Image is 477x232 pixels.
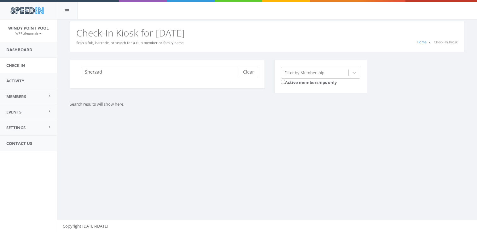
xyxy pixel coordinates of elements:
span: Settings [6,125,26,130]
div: Filter by Membership [284,69,324,75]
label: Active memberships only [281,79,337,86]
span: Windy Point Pool [8,25,49,31]
small: WPPLifeguards [15,31,42,36]
input: Search a name to check in [81,67,244,77]
small: Scan a fob, barcode, or search for a club member or family name. [76,40,184,45]
input: Active memberships only [281,80,285,84]
span: Members [6,94,26,99]
img: speedin_logo.png [7,5,47,16]
button: Clear [239,67,258,77]
h2: Check-In Kiosk for [DATE] [76,28,458,38]
p: Search results will show here. [70,101,363,107]
a: WPPLifeguards [15,30,42,36]
span: Events [6,109,21,115]
span: Contact Us [6,141,32,146]
span: Check-In Kiosk [434,40,458,44]
a: Home [417,40,427,44]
